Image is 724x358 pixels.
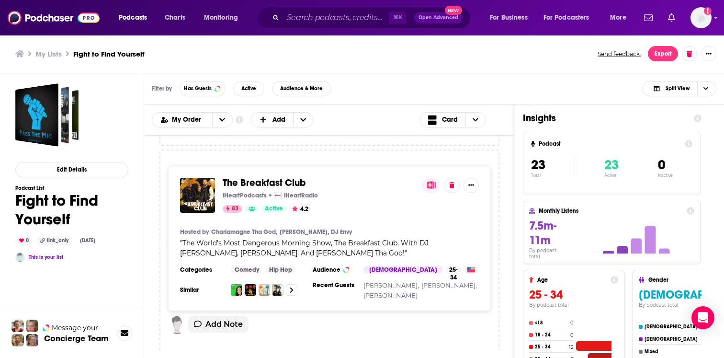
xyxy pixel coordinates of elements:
h3: Podcast List [15,185,128,191]
span: The Breakfast Club [223,177,305,189]
a: [PERSON_NAME], [421,281,477,289]
img: Ella Rose Murphy [15,253,25,262]
h4: Podcast [539,140,681,147]
button: Send feedback. [595,50,644,58]
span: Open Advanced [419,15,458,20]
a: Show additional information [236,115,243,125]
span: Add Note [205,320,243,329]
span: Add [272,116,285,123]
button: Show profile menu [690,7,712,28]
h2: Choose View [642,81,716,96]
p: Active [604,173,619,178]
button: open menu [483,10,540,25]
img: Jules Profile [26,320,38,332]
span: New [445,6,462,15]
span: 83 [232,204,238,214]
img: Jon Profile [11,334,24,346]
div: link_only [36,236,72,245]
input: Search podcasts, credits, & more... [283,10,389,25]
span: 0 [658,157,665,173]
button: 4.2 [289,205,311,213]
div: [DATE] [76,237,99,244]
a: Charlamagne Tha God, [211,228,277,236]
img: Sydney Profile [11,320,24,332]
a: DJ Envy [331,228,352,236]
h1: Insights [523,112,686,124]
p: Inactive [658,173,673,178]
p: Total [531,173,575,178]
div: Open Intercom Messenger [691,306,714,329]
h3: Categories [180,266,223,274]
button: open menu [603,10,638,25]
span: Podcasts [119,11,147,24]
a: Show notifications dropdown [640,10,656,26]
div: 0 [15,236,33,245]
span: The World's Most Dangerous Morning Show, The Breakfast Club, With DJ [PERSON_NAME], [PERSON_NAME]... [180,239,429,257]
h4: 0 [570,332,574,338]
h3: Audience [313,266,356,274]
img: Barbara Profile [26,334,38,346]
h4: Monthly Listens [539,208,682,214]
img: iHeartRadio [274,192,282,199]
img: Million Dollaz Worth Of Game [272,284,283,296]
p: iHeartPodcasts [223,192,267,199]
h2: Choose List sort [152,112,233,127]
button: Has Guests [180,81,226,96]
p: iHeartRadio [284,192,318,199]
button: Edit Details [15,162,128,177]
h1: Fight to Find Yourself [15,191,128,229]
a: [PERSON_NAME], [363,281,419,289]
img: user avatar [168,316,186,334]
a: Active [261,205,287,213]
img: The Breakfast Club [180,178,215,213]
h3: Recent Guests [313,281,356,289]
img: Angela Yee's Lip Service [231,284,242,296]
a: Podchaser - Follow, Share and Rate Podcasts [8,9,100,27]
span: For Business [490,11,528,24]
button: open menu [537,10,603,25]
h4: 0 [570,320,574,326]
a: My Lists [35,49,62,58]
h4: 18 - 24 [535,332,568,338]
h3: 25 - 34 [529,288,618,302]
h2: Choose View [420,112,507,127]
a: Fight to Find Yourself [15,83,79,147]
h4: 25 - 34 [535,344,567,350]
img: The Brilliant Idiots [259,284,270,296]
span: ⌘ K [389,12,407,24]
a: The Breakfast Club [223,178,305,188]
button: Export [648,46,678,61]
a: Charts [158,10,191,25]
a: [PERSON_NAME], [280,228,329,236]
a: iHeartRadioiHeartRadio [274,192,318,199]
h4: [DEMOGRAPHIC_DATA] [645,324,698,330]
span: Audience & More [280,86,323,91]
button: + Add [251,112,314,127]
span: Message your [52,323,98,333]
span: My Order [172,116,204,123]
span: Split View [666,86,690,91]
h4: [DEMOGRAPHIC_DATA] [645,336,700,342]
div: 25-34 [445,266,461,274]
h4: Mixed [645,349,700,355]
button: open menu [152,116,212,123]
button: Show More Button [464,178,479,193]
span: Has Guests [184,86,212,91]
span: More [610,11,626,24]
button: open menu [112,10,159,25]
img: The 85 South Show with Karlous Miller, DC Young Fly and Chico Bean [245,284,256,296]
span: Card [442,116,458,123]
button: Show More Button [701,46,716,61]
svg: Email not verified [704,7,712,15]
h3: Similar [180,286,223,294]
a: 83 [223,205,242,213]
h4: By podcast total [529,247,568,260]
